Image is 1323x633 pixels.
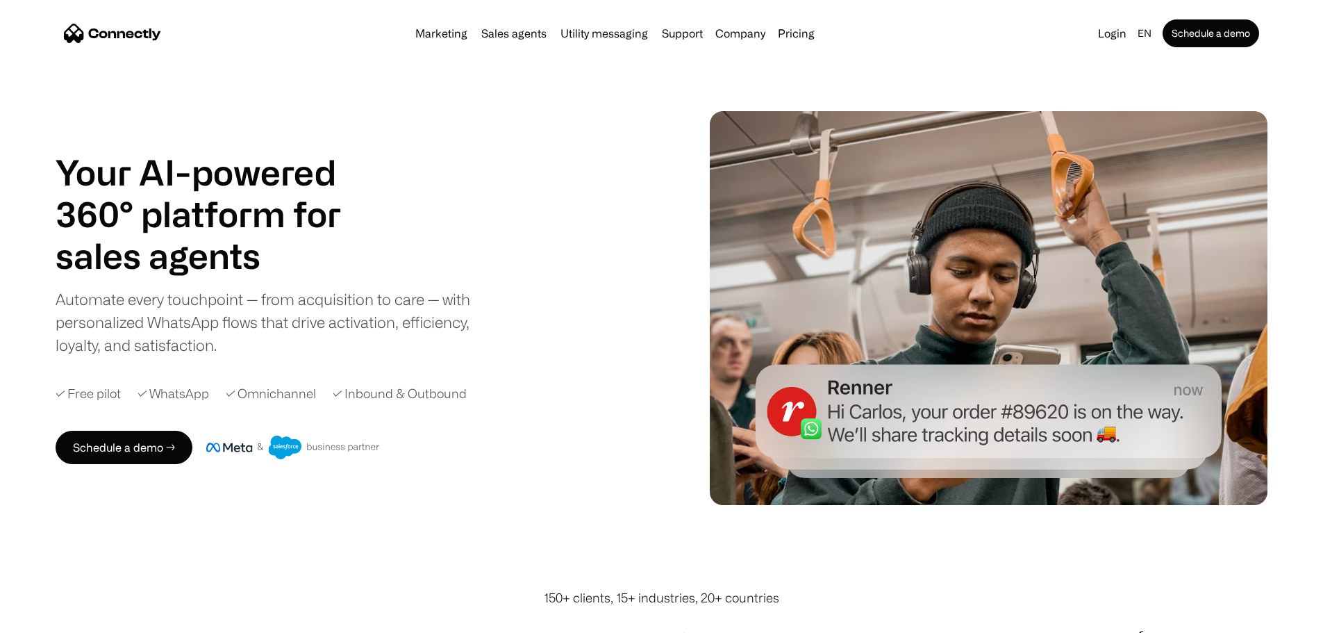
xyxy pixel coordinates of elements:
[56,288,493,356] div: Automate every touchpoint — from acquisition to care — with personalized WhatsApp flows that driv...
[555,28,654,39] a: Utility messaging
[226,384,316,403] div: ✓ Omnichannel
[56,384,121,403] div: ✓ Free pilot
[64,23,161,44] a: home
[1163,19,1259,47] a: Schedule a demo
[206,436,380,459] img: Meta and Salesforce business partner badge.
[56,235,375,277] div: carousel
[711,24,769,43] div: Company
[1092,24,1132,43] a: Login
[544,589,779,607] div: 150+ clients, 15+ industries, 20+ countries
[138,384,209,403] div: ✓ WhatsApp
[656,28,708,39] a: Support
[56,235,375,277] h1: sales agents
[56,151,375,235] h1: Your AI-powered 360° platform for
[1132,24,1160,43] div: en
[14,607,83,628] aside: Language selected: English
[333,384,467,403] div: ✓ Inbound & Outbound
[28,609,83,628] ul: Language list
[715,24,765,43] div: Company
[56,235,375,277] div: 1 of 4
[772,28,820,39] a: Pricing
[1138,24,1151,43] div: en
[476,28,552,39] a: Sales agents
[56,431,192,464] a: Schedule a demo →
[410,28,473,39] a: Marketing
